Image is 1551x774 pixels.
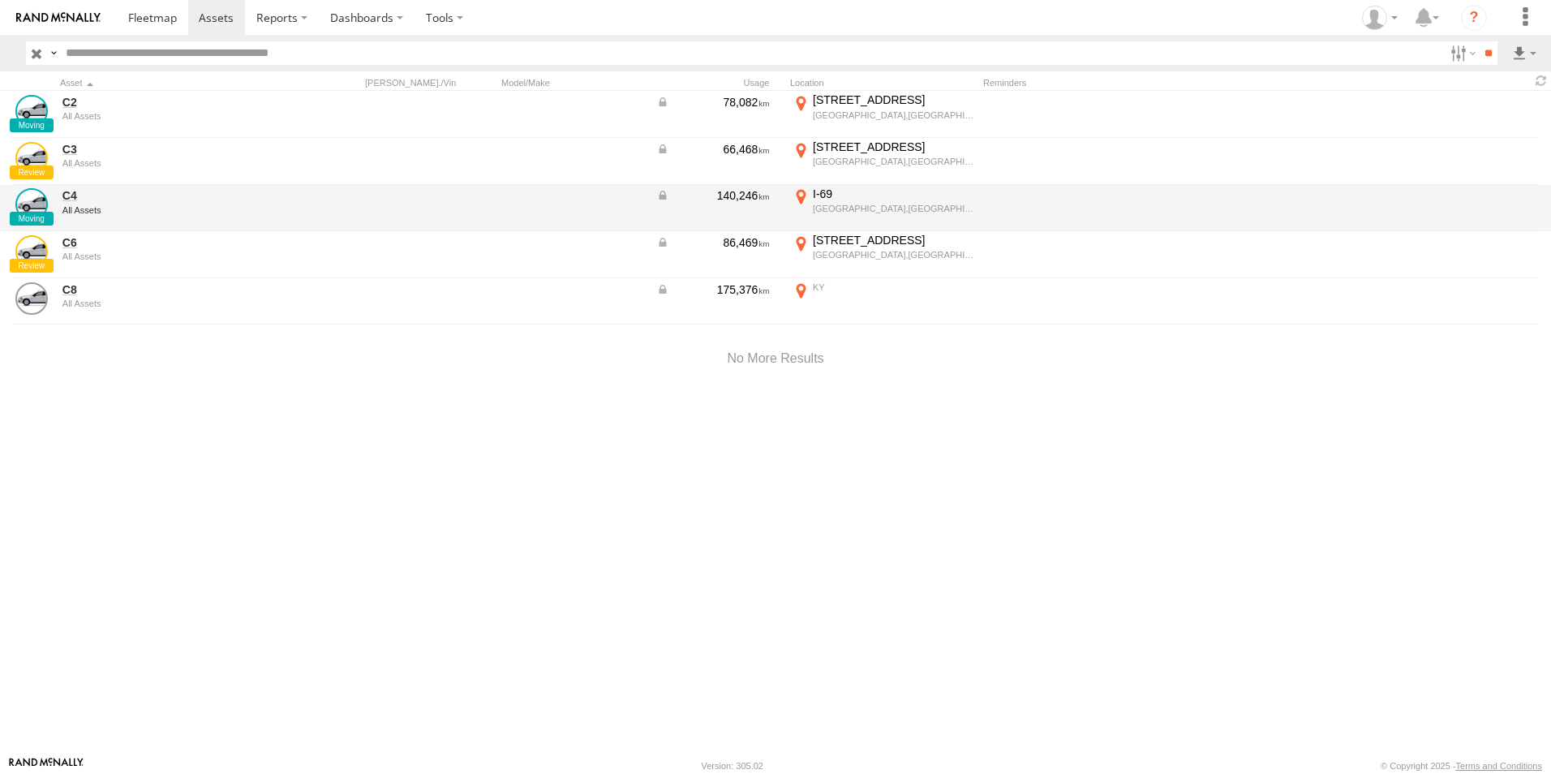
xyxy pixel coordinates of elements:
div: Data from Vehicle CANbus [656,282,770,297]
div: CHRIS BOREN [1356,6,1403,30]
div: [GEOGRAPHIC_DATA],[GEOGRAPHIC_DATA] [813,110,974,121]
div: [GEOGRAPHIC_DATA],[GEOGRAPHIC_DATA] [813,203,974,214]
a: C6 [62,235,285,250]
label: Click to View Current Location [790,92,977,136]
div: © Copyright 2025 - [1381,761,1542,771]
label: Click to View Current Location [790,187,977,230]
div: Location [790,77,977,88]
div: undefined [62,111,285,121]
a: C8 [62,282,285,297]
div: Data from Vehicle CANbus [656,188,770,203]
div: undefined [62,205,285,215]
a: Terms and Conditions [1456,761,1542,771]
label: Click to View Current Location [790,233,977,277]
a: C4 [62,188,285,203]
div: Reminders [983,77,1243,88]
a: Visit our Website [9,758,84,774]
a: C3 [62,142,285,157]
a: View Asset Details [15,188,48,221]
span: Refresh [1532,73,1551,88]
div: Version: 305.02 [702,761,763,771]
a: View Asset Details [15,235,48,268]
div: [STREET_ADDRESS] [813,233,974,247]
div: [GEOGRAPHIC_DATA],[GEOGRAPHIC_DATA] [813,156,974,167]
div: Data from Vehicle CANbus [656,235,770,250]
div: Click to Sort [60,77,287,88]
i: ? [1461,5,1487,31]
div: Data from Vehicle CANbus [656,142,770,157]
img: rand-logo.svg [16,12,101,24]
div: undefined [62,299,285,308]
div: [PERSON_NAME]./Vin [365,77,495,88]
div: undefined [62,252,285,261]
div: undefined [62,158,285,168]
label: Search Query [47,41,60,65]
a: View Asset Details [15,142,48,174]
div: Data from Vehicle CANbus [656,95,770,110]
a: C2 [62,95,285,110]
label: Search Filter Options [1444,41,1479,65]
label: Click to View Current Location [790,280,977,324]
div: Model/Make [501,77,647,88]
a: View Asset Details [15,282,48,315]
div: Usage [654,77,784,88]
div: [STREET_ADDRESS] [813,140,974,154]
div: [STREET_ADDRESS] [813,92,974,107]
div: [GEOGRAPHIC_DATA],[GEOGRAPHIC_DATA] [813,249,974,260]
div: I-69 [813,187,974,201]
label: Export results as... [1510,41,1538,65]
div: KY [813,282,974,293]
a: View Asset Details [15,95,48,127]
label: Click to View Current Location [790,140,977,183]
